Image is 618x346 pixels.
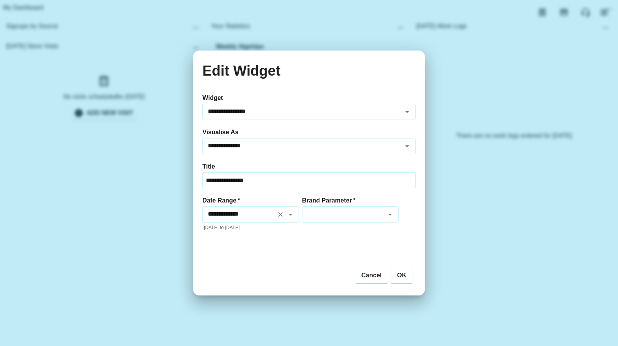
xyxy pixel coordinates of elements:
[204,224,297,232] p: [DATE] to [DATE]
[302,191,399,233] div: Non-optional brand gid parameter from lookup
[355,267,388,284] button: Cancel
[202,128,416,137] label: Visualise As
[385,209,396,220] button: Open
[275,209,286,220] button: Clear
[202,191,299,233] div: Start date of the reporting range
[202,196,299,205] label: Date Range
[402,106,413,117] button: Open
[402,141,413,152] button: Open
[202,93,416,102] label: Widget
[202,60,416,89] h2: Edit Widget
[202,162,416,171] label: Title
[391,267,413,284] button: OK
[285,209,296,220] button: Open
